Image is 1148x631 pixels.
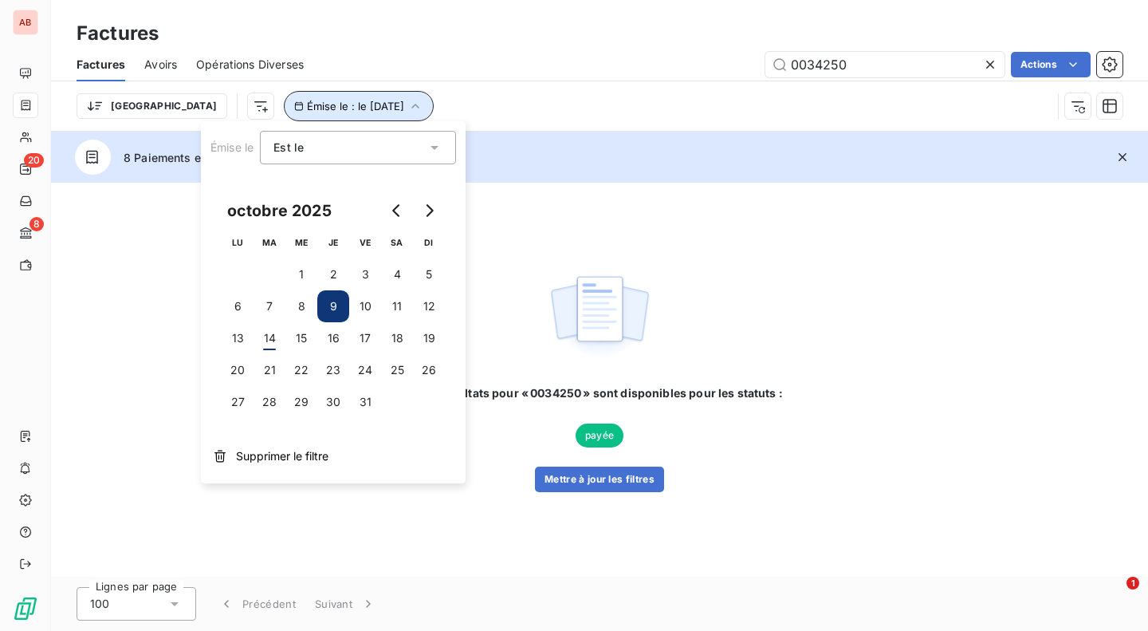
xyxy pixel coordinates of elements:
[349,227,381,258] th: vendredi
[349,386,381,418] button: 31
[254,227,285,258] th: mardi
[576,424,623,448] span: payée
[285,322,317,354] button: 15
[381,354,413,386] button: 25
[285,290,317,322] button: 8
[317,322,349,354] button: 16
[305,587,386,621] button: Suivant
[201,439,466,474] button: Supprimer le filtre
[413,195,445,227] button: Go to next month
[381,195,413,227] button: Go to previous month
[254,322,285,354] button: 14
[413,227,445,258] th: dimanche
[196,57,304,73] span: Opérations Diverses
[222,354,254,386] button: 20
[416,385,783,401] span: Des résultats pour « 0034250 » sont disponibles pour les statuts :
[413,354,445,386] button: 26
[13,10,38,35] div: AB
[222,322,254,354] button: 13
[381,322,413,354] button: 18
[254,386,285,418] button: 28
[236,448,328,464] span: Supprimer le filtre
[349,354,381,386] button: 24
[413,322,445,354] button: 19
[273,140,304,154] span: Est le
[254,290,285,322] button: 7
[317,227,349,258] th: jeudi
[1126,577,1139,590] span: 1
[317,354,349,386] button: 23
[285,227,317,258] th: mercredi
[254,354,285,386] button: 21
[222,227,254,258] th: lundi
[1094,577,1132,615] iframe: Intercom live chat
[209,587,305,621] button: Précédent
[535,467,664,492] button: Mettre à jour les filtres
[413,290,445,322] button: 12
[13,596,38,621] img: Logo LeanPay
[144,57,177,73] span: Avoirs
[77,19,159,48] h3: Factures
[285,354,317,386] button: 22
[349,258,381,290] button: 3
[317,290,349,322] button: 9
[222,290,254,322] button: 6
[29,217,44,231] span: 8
[77,93,227,119] button: [GEOGRAPHIC_DATA]
[349,290,381,322] button: 10
[284,91,434,121] button: Émise le : le [DATE]
[317,386,349,418] button: 30
[381,227,413,258] th: samedi
[413,258,445,290] button: 5
[210,140,254,154] span: Émise le
[381,258,413,290] button: 4
[1011,52,1091,77] button: Actions
[381,290,413,322] button: 11
[124,149,249,166] span: 8 Paiements en attente
[77,57,125,73] span: Factures
[285,258,317,290] button: 1
[765,52,1005,77] input: Rechercher
[317,258,349,290] button: 2
[349,322,381,354] button: 17
[222,198,337,223] div: octobre 2025
[285,386,317,418] button: 29
[307,100,404,112] span: Émise le : le [DATE]
[548,267,651,366] img: empty state
[222,386,254,418] button: 27
[24,153,44,168] span: 20
[90,596,109,612] span: 100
